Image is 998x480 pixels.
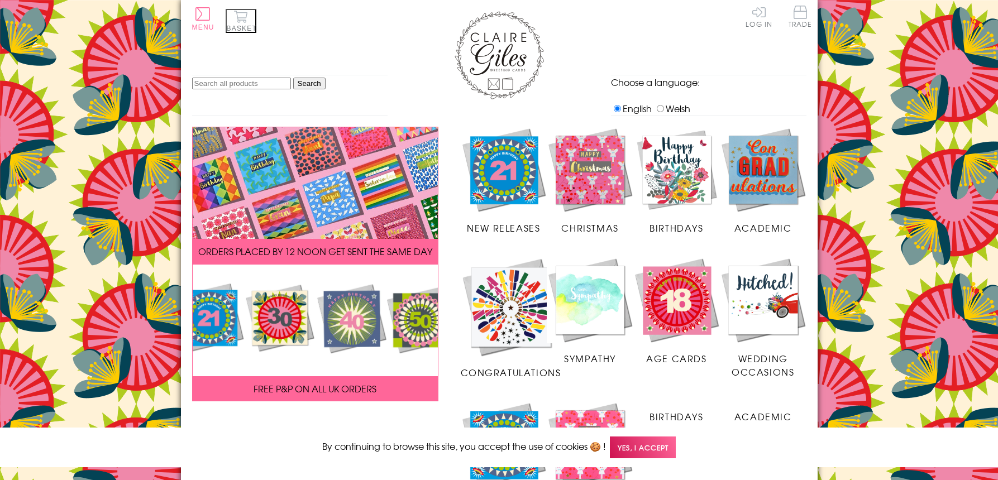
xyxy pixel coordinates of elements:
[192,23,214,31] span: Menu
[610,436,676,458] span: Yes, I accept
[633,127,720,235] a: Birthdays
[732,352,794,378] span: Wedding Occasions
[611,102,652,115] label: English
[564,352,616,365] span: Sympathy
[646,352,706,365] span: Age Cards
[192,78,291,89] input: Search all products
[547,257,633,365] a: Sympathy
[461,257,561,379] a: Congratulations
[192,7,214,31] button: Menu
[789,6,812,27] span: Trade
[720,127,806,235] a: Academic
[198,244,432,258] span: ORDERS PLACED BY 12 NOON GET SENT THE SAME DAY
[654,102,690,115] label: Welsh
[650,410,703,423] span: Birthdays
[226,9,256,33] button: Basket
[734,221,792,234] span: Academic
[254,382,376,395] span: FREE P&P ON ALL UK ORDERS
[461,127,547,235] a: New Releases
[467,221,540,234] span: New Releases
[614,105,621,112] input: English
[657,105,664,112] input: Welsh
[734,410,792,423] span: Academic
[633,401,720,423] a: Birthdays
[633,257,720,365] a: Age Cards
[720,401,806,423] a: Academic
[720,257,806,378] a: Wedding Occasions
[746,6,772,27] a: Log In
[293,78,326,89] input: Search
[561,221,618,234] span: Christmas
[789,6,812,30] a: Trade
[455,11,544,99] img: Claire Giles Greetings Cards
[547,127,633,235] a: Christmas
[611,75,806,89] p: Choose a language:
[650,221,703,234] span: Birthdays
[461,366,561,379] span: Congratulations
